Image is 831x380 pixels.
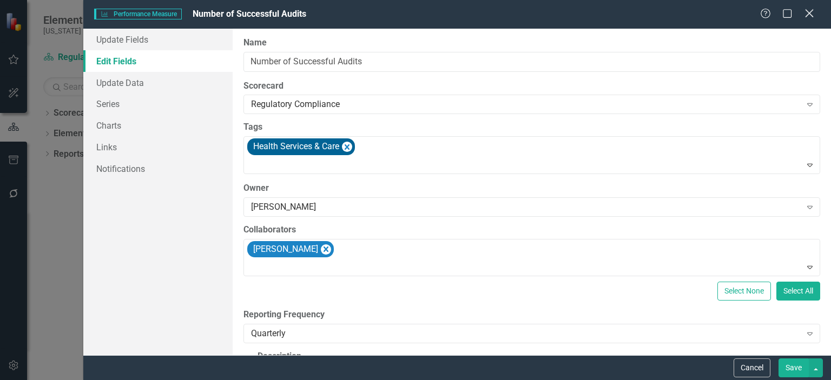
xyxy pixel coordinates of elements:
[253,141,339,151] span: Health Services & Care
[193,9,306,19] span: Number of Successful Audits
[243,224,820,236] label: Collaborators
[250,242,320,257] div: [PERSON_NAME]
[243,80,820,92] label: Scorecard
[251,201,801,213] div: [PERSON_NAME]
[252,350,307,363] legend: Description
[83,136,233,158] a: Links
[779,358,809,377] button: Save
[83,72,233,94] a: Update Data
[734,358,770,377] button: Cancel
[251,98,801,111] div: Regulatory Compliance
[776,282,820,301] button: Select All
[243,37,820,49] label: Name
[243,52,820,72] input: Performance Measure Name
[94,9,182,19] span: Performance Measure
[83,50,233,72] a: Edit Fields
[342,142,352,152] div: Remove [object Object]
[83,93,233,115] a: Series
[717,282,771,301] button: Select None
[243,121,820,134] label: Tags
[243,182,820,195] label: Owner
[243,309,820,321] label: Reporting Frequency
[83,29,233,50] a: Update Fields
[83,115,233,136] a: Charts
[83,158,233,179] a: Notifications
[251,328,801,340] div: Quarterly
[321,244,331,255] div: Remove Darryl Stewart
